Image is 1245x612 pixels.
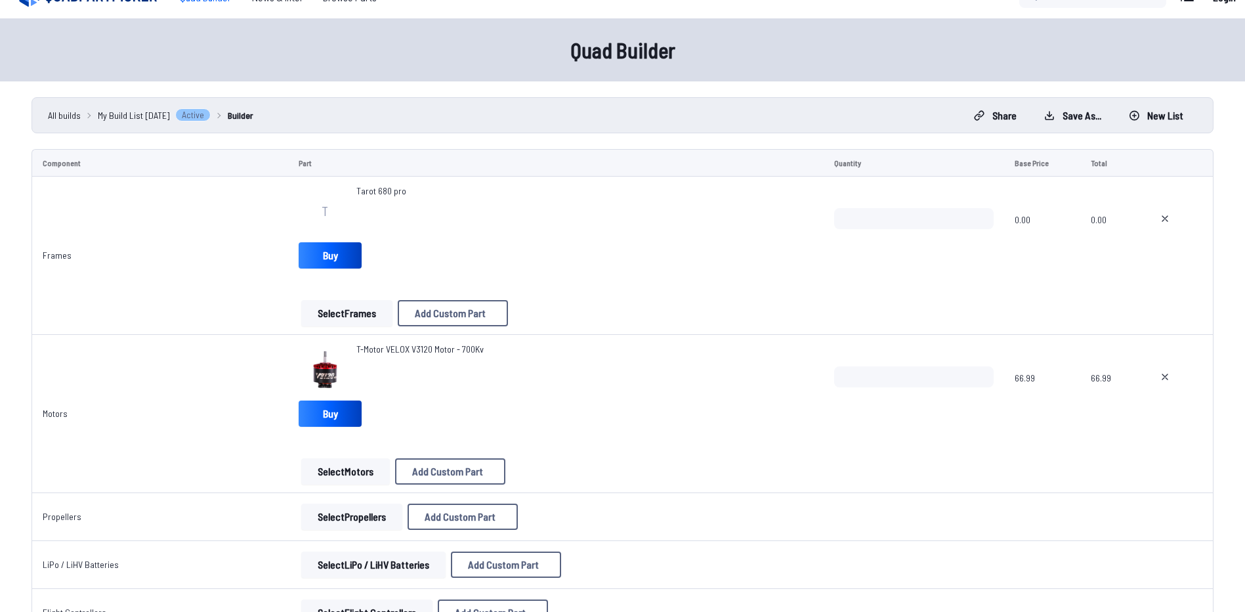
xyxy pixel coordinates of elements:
[398,300,508,326] button: Add Custom Part
[824,149,1004,177] td: Quantity
[43,511,81,522] a: Propellers
[301,458,390,485] button: SelectMotors
[299,552,448,578] a: SelectLiPo / LiHV Batteries
[451,552,561,578] button: Add Custom Part
[299,458,392,485] a: SelectMotors
[175,108,211,121] span: Active
[43,250,72,261] a: Frames
[395,458,505,485] button: Add Custom Part
[299,242,362,269] a: Buy
[299,504,405,530] a: SelectPropellers
[43,408,68,419] a: Motors
[963,105,1028,126] button: Share
[322,204,328,217] span: T
[356,185,406,198] span: Tarot 680 pro
[1033,105,1112,126] button: Save as...
[228,108,253,122] a: Builder
[356,343,484,355] span: T-Motor VELOX V3120 Motor - 700Kv
[98,108,211,122] a: My Build List [DATE]Active
[468,559,539,570] span: Add Custom Part
[425,512,496,522] span: Add Custom Part
[299,343,351,395] img: image
[408,504,518,530] button: Add Custom Part
[1091,208,1127,271] span: 0.00
[1015,208,1070,271] span: 0.00
[301,552,446,578] button: SelectLiPo / LiHV Batteries
[301,300,392,326] button: SelectFrames
[299,300,395,326] a: SelectFrames
[43,559,119,570] a: LiPo / LiHV Batteries
[301,504,402,530] button: SelectPropellers
[32,149,288,177] td: Component
[1118,105,1194,126] button: New List
[288,149,824,177] td: Part
[412,466,483,477] span: Add Custom Part
[1080,149,1137,177] td: Total
[356,343,484,356] a: T-Motor VELOX V3120 Motor - 700Kv
[1004,149,1081,177] td: Base Price
[98,108,170,122] span: My Build List [DATE]
[48,108,81,122] a: All builds
[203,34,1043,66] h1: Quad Builder
[299,401,362,427] a: Buy
[1091,366,1127,429] span: 66.99
[415,308,486,318] span: Add Custom Part
[1015,366,1070,429] span: 66.99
